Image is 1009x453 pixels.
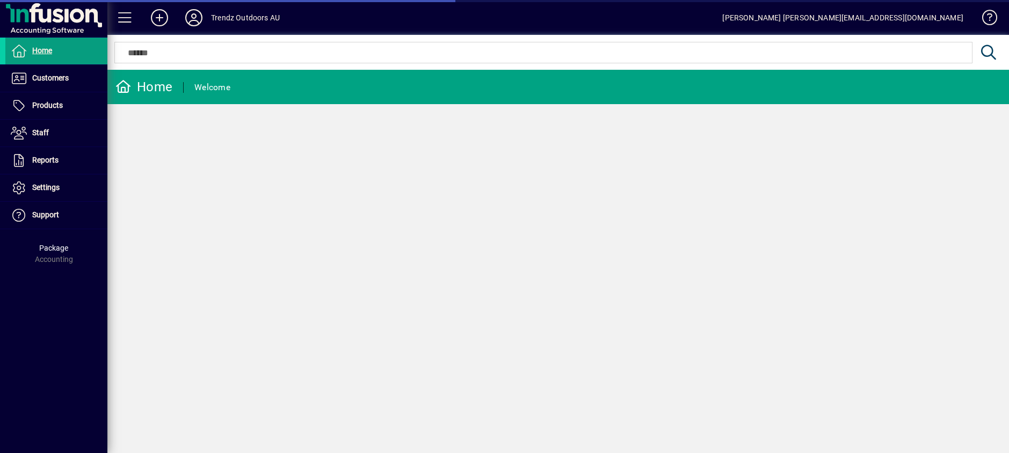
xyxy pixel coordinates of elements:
a: Staff [5,120,107,147]
span: Reports [32,156,59,164]
span: Customers [32,74,69,82]
div: Trendz Outdoors AU [211,9,280,26]
a: Settings [5,174,107,201]
button: Add [142,8,177,27]
span: Products [32,101,63,109]
a: Reports [5,147,107,174]
a: Knowledge Base [974,2,996,37]
a: Customers [5,65,107,92]
a: Products [5,92,107,119]
span: Staff [32,128,49,137]
a: Support [5,202,107,229]
span: Home [32,46,52,55]
div: Welcome [194,79,230,96]
div: [PERSON_NAME] [PERSON_NAME][EMAIL_ADDRESS][DOMAIN_NAME] [722,9,963,26]
span: Settings [32,183,60,192]
span: Package [39,244,68,252]
button: Profile [177,8,211,27]
div: Home [115,78,172,96]
span: Support [32,210,59,219]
